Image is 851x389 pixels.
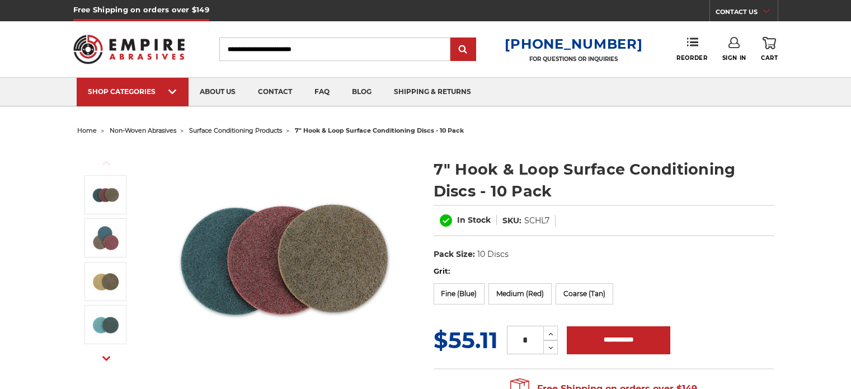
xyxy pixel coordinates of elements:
[303,78,341,106] a: faq
[73,27,185,71] img: Empire Abrasives
[505,36,642,52] a: [PHONE_NUMBER]
[92,181,120,209] img: 7 inch surface conditioning discs
[676,54,707,62] span: Reorder
[93,151,120,175] button: Previous
[247,78,303,106] a: contact
[189,126,282,134] a: surface conditioning products
[457,215,491,225] span: In Stock
[524,215,549,227] dd: SCHL7
[173,147,397,371] img: 7 inch surface conditioning discs
[716,6,778,21] a: CONTACT US
[722,54,746,62] span: Sign In
[434,158,774,202] h1: 7" Hook & Loop Surface Conditioning Discs - 10 Pack
[93,346,120,370] button: Next
[110,126,176,134] a: non-woven abrasives
[92,224,120,252] img: 7 inch non woven scotchbrite discs
[761,37,778,62] a: Cart
[88,87,177,96] div: SHOP CATEGORIES
[189,78,247,106] a: about us
[341,78,383,106] a: blog
[295,126,464,134] span: 7" hook & loop surface conditioning discs - 10 pack
[92,311,120,339] img: blue - fine surface conditioning hook and loop disc
[505,55,642,63] p: FOR QUESTIONS OR INQUIRIES
[434,249,475,260] dt: Pack Size:
[77,126,97,134] a: home
[92,268,120,296] img: tan - coarse surface conditioning hook and loop disc
[477,249,509,260] dd: 10 Discs
[761,54,778,62] span: Cart
[434,326,498,354] span: $55.11
[502,215,521,227] dt: SKU:
[452,39,474,61] input: Submit
[434,266,774,277] label: Grit:
[383,78,482,106] a: shipping & returns
[676,37,707,61] a: Reorder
